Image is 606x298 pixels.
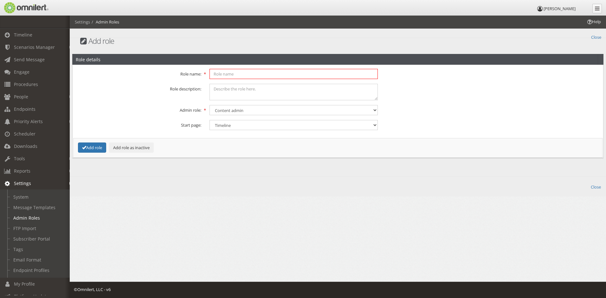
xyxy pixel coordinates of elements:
[591,33,601,40] a: Close
[14,106,35,112] span: Endpoints
[73,69,205,77] label: Role name:
[14,131,35,137] span: Scheduler
[586,19,601,25] span: Help
[75,19,90,25] li: Settings
[544,6,576,11] span: [PERSON_NAME]
[14,168,30,174] span: Reports
[74,287,111,292] span: © , LLC - v6
[14,56,45,63] span: Send Message
[90,19,119,25] li: Admin Roles
[76,54,100,64] h2: Role details
[14,156,25,162] span: Tools
[109,142,154,153] button: Add role as inactive
[78,142,106,153] button: Add role
[210,69,378,79] input: Role name
[73,105,205,113] label: Admin role:
[591,183,601,190] a: Close
[14,118,43,124] span: Priority Alerts
[592,4,602,13] a: Collapse Menu
[3,2,59,13] a: Omnilert Website
[14,281,35,287] span: My Profile
[3,2,48,13] img: Omnilert
[14,143,37,149] span: Downloads
[14,44,55,50] span: Scenarios Manager
[14,4,27,10] span: Help
[79,37,334,45] h1: Add role
[14,180,31,186] span: Settings
[77,287,94,292] a: Omnilert Website
[73,84,205,92] label: Role description:
[14,81,38,87] span: Procedures
[73,120,205,128] label: Start page:
[14,32,32,38] span: Timeline
[14,94,28,100] span: People
[14,69,29,75] span: Engage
